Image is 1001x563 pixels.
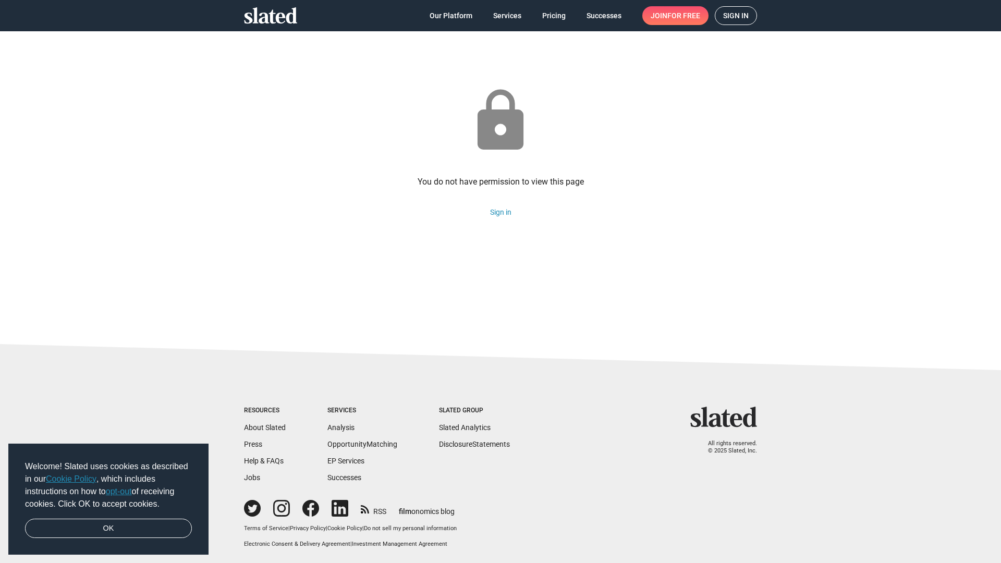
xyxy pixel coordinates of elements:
[327,440,397,448] a: OpportunityMatching
[327,457,364,465] a: EP Services
[439,407,510,415] div: Slated Group
[327,525,362,532] a: Cookie Policy
[244,457,284,465] a: Help & FAQs
[490,208,511,216] a: Sign in
[466,87,535,155] mat-icon: lock
[439,423,491,432] a: Slated Analytics
[439,440,510,448] a: DisclosureStatements
[244,541,350,547] a: Electronic Consent & Delivery Agreement
[430,6,472,25] span: Our Platform
[327,423,355,432] a: Analysis
[542,6,566,25] span: Pricing
[244,473,260,482] a: Jobs
[327,473,361,482] a: Successes
[327,407,397,415] div: Services
[642,6,709,25] a: Joinfor free
[244,440,262,448] a: Press
[106,487,132,496] a: opt-out
[651,6,700,25] span: Join
[399,498,455,517] a: filmonomics blog
[587,6,621,25] span: Successes
[244,423,286,432] a: About Slated
[667,6,700,25] span: for free
[697,440,757,455] p: All rights reserved. © 2025 Slated, Inc.
[485,6,530,25] a: Services
[46,474,96,483] a: Cookie Policy
[418,176,584,187] div: You do not have permission to view this page
[352,541,447,547] a: Investment Management Agreement
[326,525,327,532] span: |
[25,460,192,510] span: Welcome! Slated uses cookies as described in our , which includes instructions on how to of recei...
[8,444,209,555] div: cookieconsent
[290,525,326,532] a: Privacy Policy
[350,541,352,547] span: |
[715,6,757,25] a: Sign in
[493,6,521,25] span: Services
[244,407,286,415] div: Resources
[723,7,749,25] span: Sign in
[364,525,457,533] button: Do not sell my personal information
[421,6,481,25] a: Our Platform
[399,507,411,516] span: film
[361,500,386,517] a: RSS
[244,525,288,532] a: Terms of Service
[578,6,630,25] a: Successes
[534,6,574,25] a: Pricing
[362,525,364,532] span: |
[25,519,192,538] a: dismiss cookie message
[288,525,290,532] span: |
